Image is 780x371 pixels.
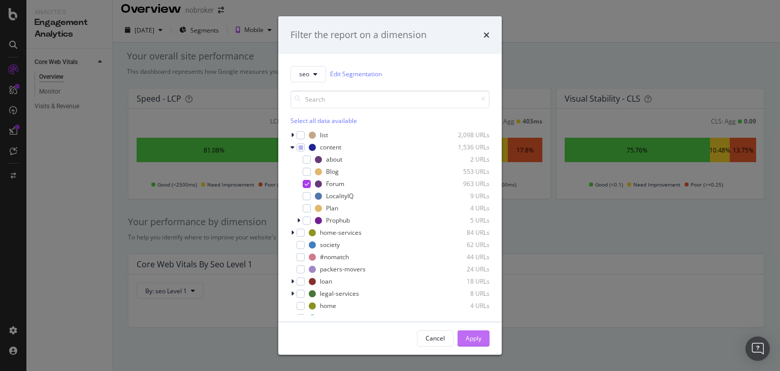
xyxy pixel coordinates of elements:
[440,228,490,237] div: 84 URLs
[417,330,453,347] button: Cancel
[326,204,338,212] div: Plan
[440,216,490,225] div: 5 URLs
[440,155,490,164] div: 2 URLs
[466,334,481,343] div: Apply
[440,143,490,151] div: 1,536 URLs
[320,131,328,139] div: list
[299,70,309,78] span: seo
[326,167,339,176] div: Blog
[320,240,340,249] div: society
[290,116,490,125] div: Select all data available
[320,301,336,310] div: home
[326,179,344,188] div: Forum
[326,192,353,200] div: LocalityIQ
[440,131,490,139] div: 2,098 URLs
[440,314,490,322] div: 3 URLs
[320,143,341,151] div: content
[326,155,342,164] div: about
[320,253,349,261] div: #nomatch
[458,330,490,347] button: Apply
[320,228,362,237] div: home-services
[440,204,490,212] div: 4 URLs
[290,28,427,42] div: Filter the report on a dimension
[326,216,350,225] div: Prophub
[440,289,490,298] div: 8 URLs
[440,179,490,188] div: 963 URLs
[440,265,490,273] div: 24 URLs
[290,90,490,108] input: Search
[440,253,490,261] div: 44 URLs
[440,167,490,176] div: 553 URLs
[320,289,359,298] div: legal-services
[440,192,490,200] div: 9 URLs
[278,16,502,355] div: modal
[320,314,330,322] div: ads
[440,277,490,286] div: 18 URLs
[440,301,490,310] div: 4 URLs
[290,66,326,82] button: seo
[320,277,332,286] div: loan
[483,28,490,42] div: times
[440,240,490,249] div: 62 URLs
[320,265,366,273] div: packers-movers
[330,69,382,79] a: Edit Segmentation
[745,336,770,361] div: Open Intercom Messenger
[426,334,445,343] div: Cancel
